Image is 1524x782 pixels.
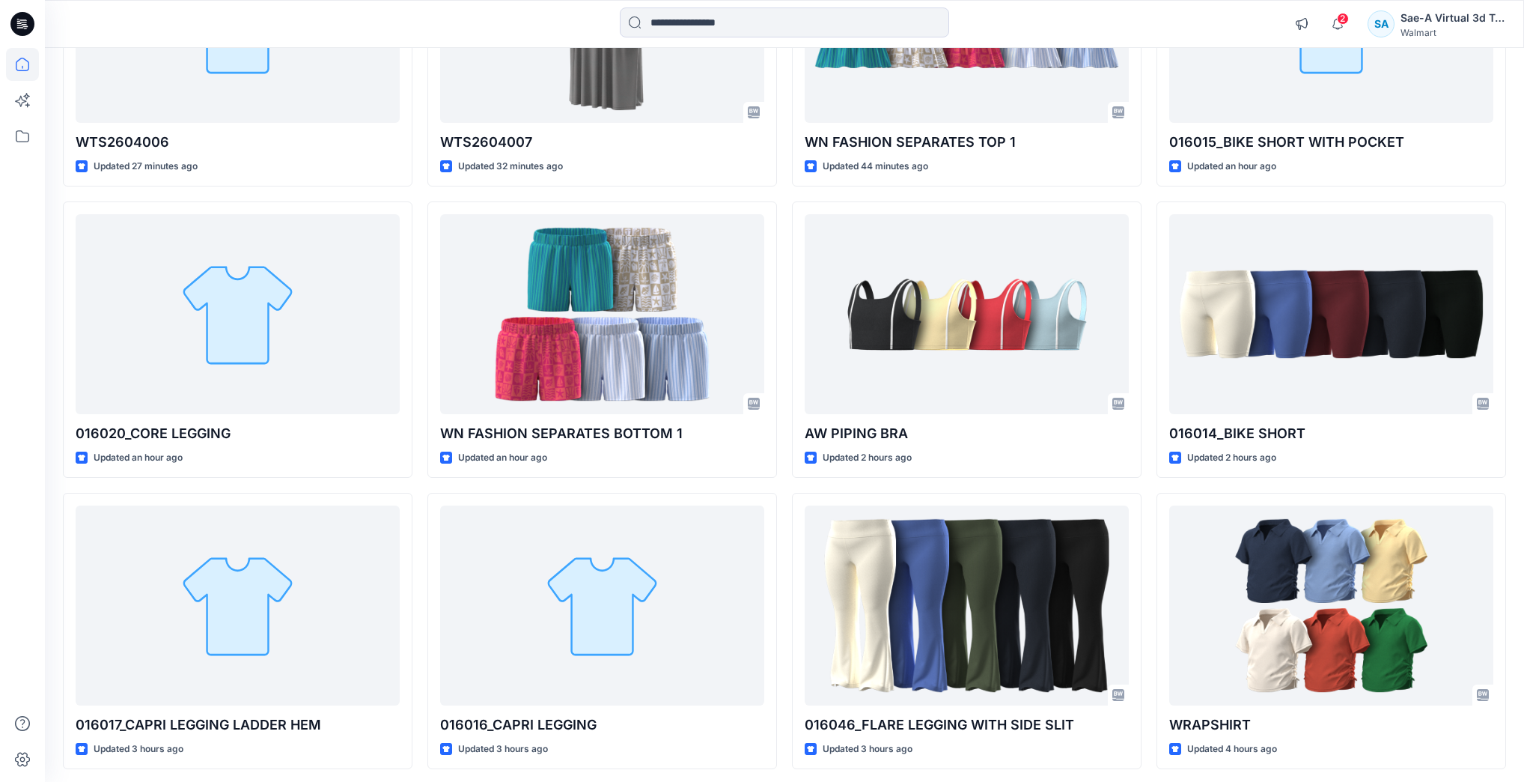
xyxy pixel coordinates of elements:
[94,159,198,175] p: Updated 27 minutes ago
[458,159,563,175] p: Updated 32 minutes ago
[1187,159,1276,175] p: Updated an hour ago
[1169,715,1493,736] p: WRAPSHIRT
[1169,506,1493,705] a: WRAPSHIRT
[76,214,400,413] a: 016020_CORE LEGGING
[1337,13,1349,25] span: 2
[1400,27,1505,38] div: Walmart
[1187,742,1277,757] p: Updated 4 hours ago
[1169,132,1493,153] p: 016015_BIKE SHORT WITH POCKET
[76,506,400,705] a: 016017_CAPRI LEGGING LADDER HEM
[1169,214,1493,413] a: 016014_BIKE SHORT
[823,742,912,757] p: Updated 3 hours ago
[805,214,1129,413] a: AW PIPING BRA
[94,450,183,466] p: Updated an hour ago
[76,715,400,736] p: 016017_CAPRI LEGGING LADDER HEM
[823,159,928,175] p: Updated 44 minutes ago
[440,132,764,153] p: WTS2604007
[76,423,400,444] p: 016020_CORE LEGGING
[440,715,764,736] p: 016016_CAPRI LEGGING
[1169,423,1493,444] p: 016014_BIKE SHORT
[805,423,1129,444] p: AW PIPING BRA
[458,450,547,466] p: Updated an hour ago
[1368,10,1395,37] div: SA
[805,506,1129,705] a: 016046_FLARE LEGGING WITH SIDE SLIT
[823,450,912,466] p: Updated 2 hours ago
[458,742,548,757] p: Updated 3 hours ago
[440,214,764,413] a: WN FASHION SEPARATES BOTTOM 1
[1400,9,1505,27] div: Sae-A Virtual 3d Team
[94,742,183,757] p: Updated 3 hours ago
[1187,450,1276,466] p: Updated 2 hours ago
[805,132,1129,153] p: WN FASHION SEPARATES TOP 1
[440,506,764,705] a: 016016_CAPRI LEGGING
[76,132,400,153] p: WTS2604006
[440,423,764,444] p: WN FASHION SEPARATES BOTTOM 1
[805,715,1129,736] p: 016046_FLARE LEGGING WITH SIDE SLIT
